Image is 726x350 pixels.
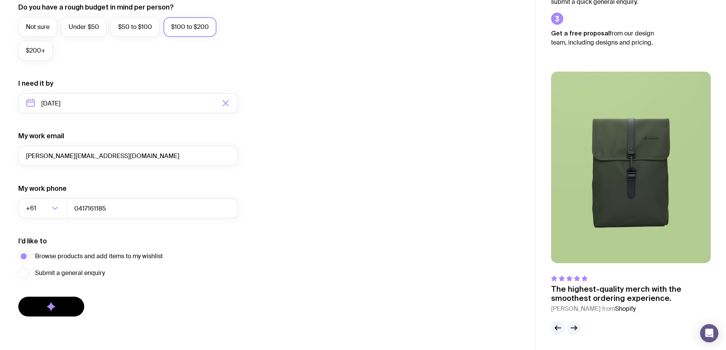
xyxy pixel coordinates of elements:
input: Search for option [38,198,50,218]
label: $200+ [18,41,53,61]
cite: [PERSON_NAME] from [551,304,711,313]
input: Select a target date [18,93,238,113]
span: Submit a general enquiry [35,268,105,278]
span: Browse products and add items to my wishlist [35,252,163,261]
strong: Get a free proposal [551,30,610,37]
div: Open Intercom Messenger [700,324,718,342]
p: The highest-quality merch with the smoothest ordering experience. [551,284,711,303]
div: Search for option [18,198,67,218]
span: +61 [26,198,38,218]
label: Do you have a rough budget in mind per person? [18,3,174,12]
label: My work phone [18,184,67,193]
p: from our design team, including designs and pricing. [551,29,665,47]
input: 0400123456 [67,198,238,218]
label: My work email [18,131,64,141]
label: I’d like to [18,237,47,246]
span: Shopify [615,305,636,313]
label: I need it by [18,79,53,88]
input: you@email.com [18,146,238,166]
label: $100 to $200 [163,17,216,37]
label: Not sure [18,17,57,37]
label: $50 to $100 [111,17,160,37]
label: Under $50 [61,17,107,37]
